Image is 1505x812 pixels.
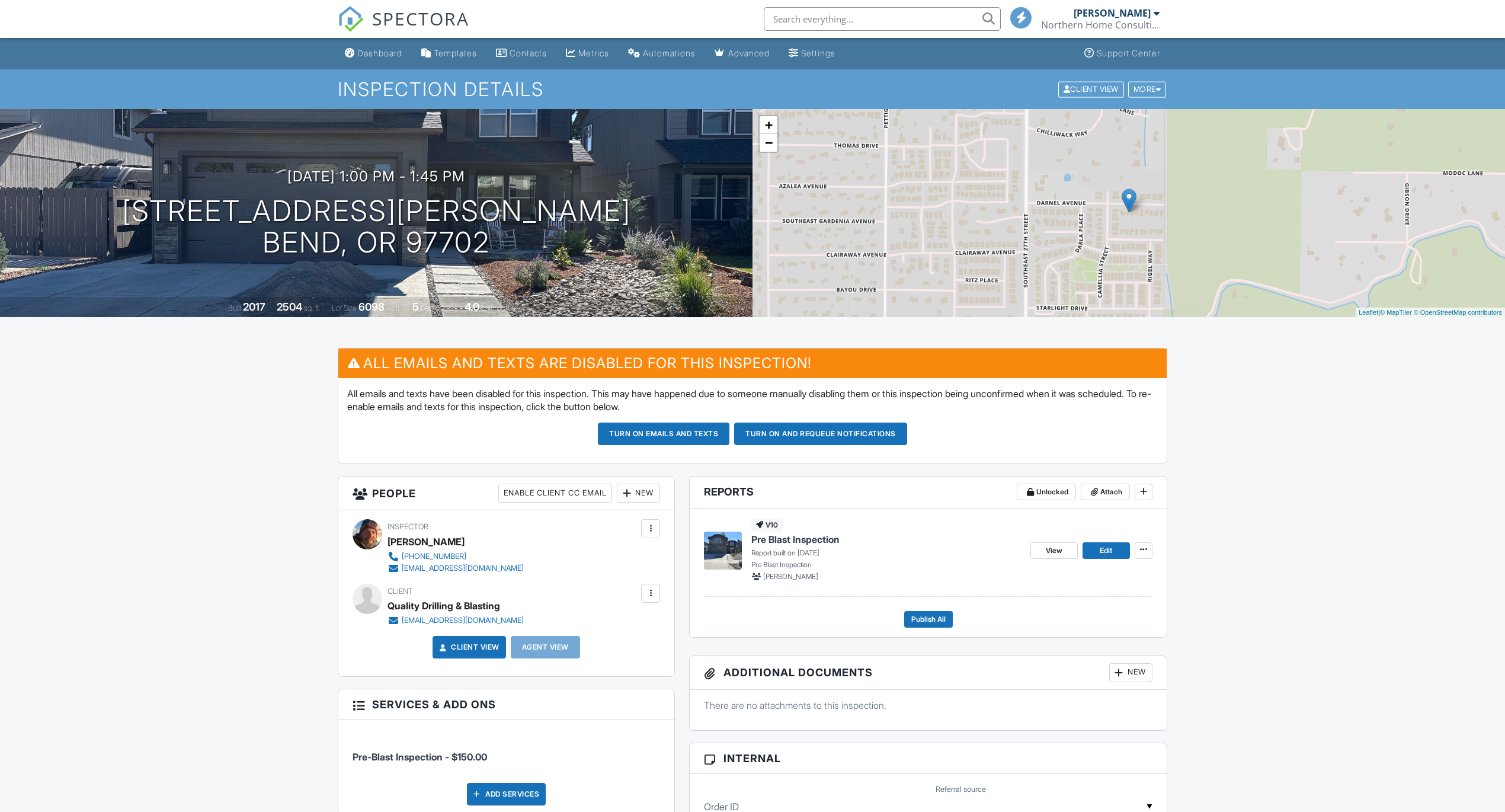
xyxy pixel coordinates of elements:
a: Dashboard [340,43,407,65]
div: 6098 [358,300,385,313]
h3: All emails and texts are disabled for this inspection! [338,349,1167,378]
a: Automations (Basic) [623,43,700,65]
a: Settings [784,43,840,65]
div: 2017 [243,300,265,313]
a: Client View [1057,84,1127,93]
span: SPECTORA [372,6,469,31]
div: Quality Drilling & Blasting [388,597,500,615]
div: | [1356,308,1505,318]
h1: [STREET_ADDRESS][PERSON_NAME] Bend, OR 97702 [122,196,631,258]
a: [PHONE_NUMBER] [388,551,524,562]
a: Metrics [561,43,614,65]
div: 2504 [277,300,302,313]
a: [EMAIL_ADDRESS][DOMAIN_NAME] [388,562,524,574]
div: 4.0 [465,300,479,313]
h3: Additional Documents [690,656,1167,690]
p: All emails and texts have been disabled for this inspection. This may have happened due to someon... [347,387,1158,414]
a: © MapTiler [1380,309,1412,316]
a: Templates [417,43,482,65]
li: Service: Pre-Blast Inspection [353,729,660,773]
p: There are no attachments to this inspection. [704,699,1152,712]
div: [EMAIL_ADDRESS][DOMAIN_NAME] [402,616,524,625]
span: Built [228,303,241,312]
a: © OpenStreetMap contributors [1414,309,1502,316]
div: Settings [801,48,835,58]
span: Client [388,587,413,596]
div: Contacts [510,48,547,58]
button: Turn on emails and texts [598,423,729,445]
div: [PERSON_NAME] [388,533,465,551]
span: bathrooms [481,303,515,312]
div: Templates [434,48,477,58]
div: Enable Client CC Email [498,484,612,503]
div: Automations [643,48,696,58]
img: The Best Home Inspection Software - Spectora [338,6,364,32]
h3: Internal [690,743,1167,774]
div: Client View [1058,81,1124,97]
a: Leaflet [1359,309,1378,316]
button: Turn on and Requeue Notifications [734,423,907,445]
label: Referral source [936,784,986,795]
a: SPECTORA [338,16,469,41]
div: Dashboard [357,48,402,58]
div: [PERSON_NAME] [1074,7,1151,19]
div: Advanced [728,48,770,58]
a: Contacts [491,43,552,65]
span: sq. ft. [304,303,321,312]
a: Zoom out [760,134,777,152]
span: bedrooms [421,303,453,312]
input: Search everything... [764,7,1001,31]
a: [EMAIL_ADDRESS][DOMAIN_NAME] [388,615,524,626]
span: Inspector [388,522,428,531]
div: More [1128,81,1167,97]
span: sq.ft. [386,303,401,312]
div: 5 [412,300,419,313]
span: Pre-Blast Inspection - $150.00 [353,751,487,763]
h3: Services & Add ons [338,689,674,720]
span: Lot Size [332,303,357,312]
a: Client View [437,641,499,653]
a: Advanced [710,43,774,65]
a: Zoom in [760,116,777,134]
h3: [DATE] 1:00 pm - 1:45 pm [287,168,465,184]
div: [PHONE_NUMBER] [402,552,466,561]
div: Metrics [578,48,609,58]
div: Add Services [467,783,546,805]
div: New [617,484,660,503]
div: [EMAIL_ADDRESS][DOMAIN_NAME] [402,564,524,573]
a: Support Center [1080,43,1165,65]
h3: People [338,477,674,510]
div: New [1109,663,1152,682]
h1: Inspection Details [338,79,1167,100]
div: Northern Home Consulting LLC [1041,19,1160,31]
div: Support Center [1097,48,1160,58]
